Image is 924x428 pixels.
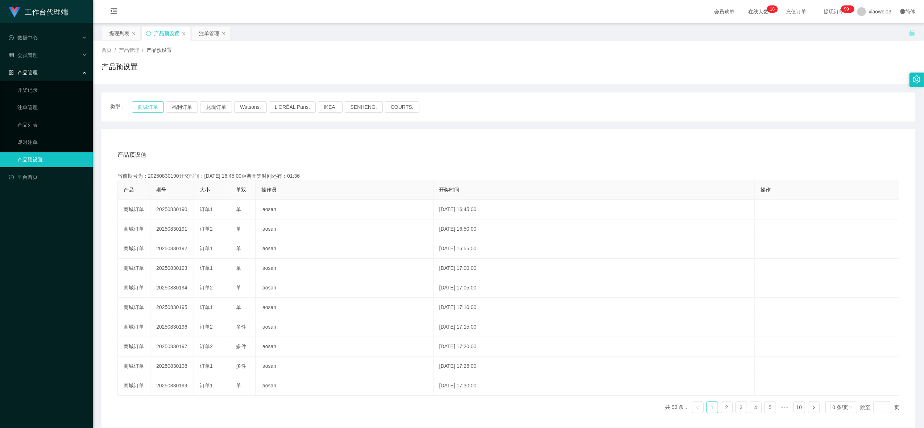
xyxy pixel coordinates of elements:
img: logo.9652507e.png [9,7,20,17]
div: 注单管理 [199,26,219,40]
a: 3 [736,402,747,413]
td: 商城订单 [118,278,150,298]
a: 4 [750,402,761,413]
a: 5 [765,402,776,413]
i: 图标: global [900,9,905,14]
td: laosan [256,259,434,278]
li: 10 [794,402,805,413]
td: 20250830192 [150,239,194,259]
div: 10 条/页 [830,402,848,413]
td: 商城订单 [118,298,150,317]
i: 图标: close [182,32,186,36]
span: 单 [236,265,241,271]
i: 图标: down [849,405,853,410]
td: 20250830196 [150,317,194,337]
button: COURTS. [385,101,419,113]
i: 图标: menu-fold [101,0,126,24]
span: 会员管理 [9,52,38,58]
i: 图标: table [9,53,14,58]
td: 商城订单 [118,239,150,259]
a: 即时注单 [17,135,87,149]
span: 订单1 [200,265,213,271]
span: 大小 [200,187,210,193]
span: 产品管理 [9,70,38,75]
button: Watsons. [234,101,267,113]
td: [DATE] 17:25:00 [434,357,755,376]
span: ••• [779,402,791,413]
td: 20250830194 [150,278,194,298]
span: 在线人数 [745,9,772,14]
td: 商城订单 [118,200,150,219]
li: 3 [736,402,747,413]
i: 图标: sync [146,31,151,36]
span: 单 [236,383,241,388]
li: 下一页 [808,402,820,413]
td: 20250830191 [150,219,194,239]
a: 2 [721,402,732,413]
a: 工作台代理端 [9,9,68,15]
span: 数据中心 [9,35,38,41]
i: 图标: unlock [909,29,915,36]
td: [DATE] 17:30:00 [434,376,755,396]
span: 提现订单 [820,9,848,14]
span: 单 [236,206,241,212]
span: / [142,47,144,53]
td: 20250830197 [150,337,194,357]
i: 图标: close [221,32,226,36]
button: IKEA. [318,101,343,113]
span: 订单1 [200,363,213,369]
span: 订单1 [200,246,213,251]
span: 单双 [236,187,246,193]
li: 上一页 [692,402,704,413]
h1: 工作台代理端 [25,0,68,24]
td: [DATE] 16:50:00 [434,219,755,239]
button: 兑现订单 [200,101,232,113]
td: [DATE] 17:00:00 [434,259,755,278]
td: 20250830190 [150,200,194,219]
span: 多件 [236,324,246,330]
td: laosan [256,337,434,357]
li: 2 [721,402,733,413]
i: 图标: right [812,406,816,410]
span: 首页 [101,47,112,53]
div: 跳至 页 [860,402,899,413]
span: 多件 [236,343,246,349]
span: 订单2 [200,285,213,291]
button: 福利订单 [166,101,198,113]
td: 商城订单 [118,317,150,337]
td: laosan [256,200,434,219]
li: 4 [750,402,762,413]
td: 商城订单 [118,337,150,357]
td: laosan [256,278,434,298]
td: 20250830193 [150,259,194,278]
button: SENHENG. [345,101,383,113]
sup: 18 [767,5,778,13]
a: 1 [707,402,718,413]
h1: 产品预设置 [101,61,138,72]
span: 期号 [156,187,166,193]
span: 产品预设置 [146,47,172,53]
span: 订单1 [200,304,213,310]
a: 产品列表 [17,118,87,132]
td: [DATE] 17:15:00 [434,317,755,337]
td: laosan [256,298,434,317]
div: 当前期号为：20250830190开奖时间：[DATE] 16:45:00距离开奖时间还有：01:36 [117,172,899,180]
td: 20250830199 [150,376,194,396]
span: 多件 [236,363,246,369]
sup: 1024 [841,5,854,13]
span: / [115,47,116,53]
span: 订单2 [200,324,213,330]
td: 商城订单 [118,376,150,396]
td: [DATE] 16:45:00 [434,200,755,219]
td: [DATE] 17:20:00 [434,337,755,357]
span: 类型： [110,101,132,113]
a: 10 [794,402,805,413]
span: 单 [236,304,241,310]
a: 图标: dashboard平台首页 [9,170,87,184]
td: laosan [256,376,434,396]
span: 充值订单 [783,9,810,14]
a: 产品预设置 [17,152,87,167]
i: 图标: setting [913,75,921,83]
span: 订单1 [200,206,213,212]
td: 20250830198 [150,357,194,376]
